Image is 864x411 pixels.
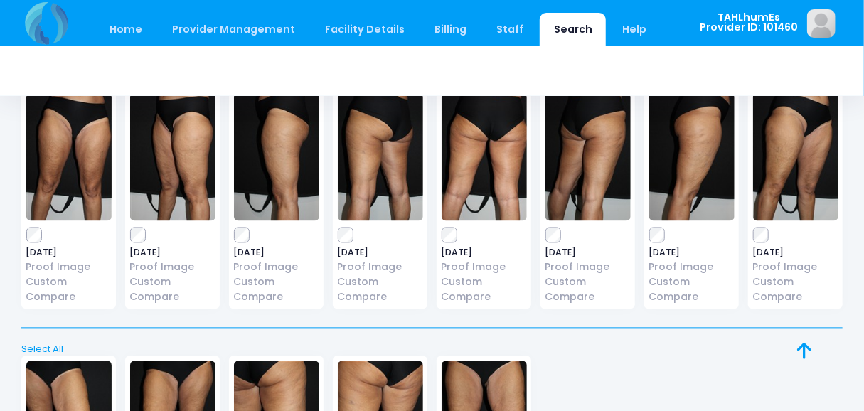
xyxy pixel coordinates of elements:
[753,249,838,257] span: [DATE]
[158,13,309,46] a: Provider Management
[442,275,527,305] a: Custom Compare
[338,275,423,305] a: Custom Compare
[545,249,631,257] span: [DATE]
[234,260,319,275] a: Proof Image
[130,275,215,305] a: Custom Compare
[338,260,423,275] a: Proof Image
[311,13,419,46] a: Facility Details
[649,249,735,257] span: [DATE]
[338,249,423,257] span: [DATE]
[130,260,215,275] a: Proof Image
[700,12,798,33] span: TAHLhumEs Provider ID: 101460
[545,93,631,221] img: image
[442,260,527,275] a: Proof Image
[649,93,735,221] img: image
[483,13,538,46] a: Staff
[753,275,838,305] a: Custom Compare
[130,249,215,257] span: [DATE]
[26,93,112,221] img: image
[26,275,112,305] a: Custom Compare
[234,275,319,305] a: Custom Compare
[545,260,631,275] a: Proof Image
[234,249,319,257] span: [DATE]
[421,13,481,46] a: Billing
[95,13,156,46] a: Home
[753,260,838,275] a: Proof Image
[26,249,112,257] span: [DATE]
[649,260,735,275] a: Proof Image
[649,275,735,305] a: Custom Compare
[338,93,423,221] img: image
[442,93,527,221] img: image
[545,275,631,305] a: Custom Compare
[807,9,836,38] img: image
[130,93,215,221] img: image
[26,260,112,275] a: Proof Image
[540,13,606,46] a: Search
[753,93,838,221] img: image
[234,93,319,221] img: image
[609,13,661,46] a: Help
[442,249,527,257] span: [DATE]
[17,343,848,357] a: Select All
